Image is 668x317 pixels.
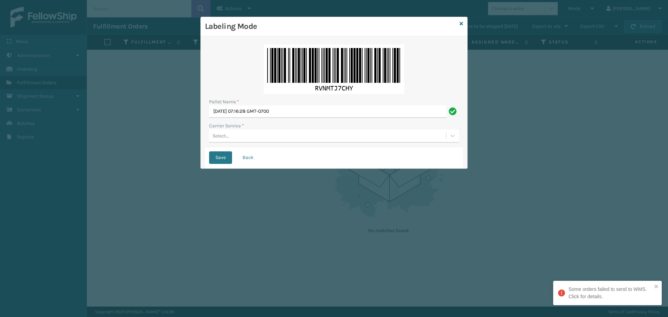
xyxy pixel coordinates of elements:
[654,284,659,290] button: close
[264,45,404,94] img: +KBkZWAAAABklEQVQDAIMBbIEbu4+RAAAAAElFTkSuQmCC
[568,286,652,300] div: Some orders failed to send to WMS. Click for details.
[236,151,260,164] button: Back
[209,122,244,129] label: Carrier Service
[209,98,239,105] label: Pallet Name
[205,21,457,32] h3: Labeling Mode
[213,132,229,140] div: Select...
[209,151,232,164] button: Save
